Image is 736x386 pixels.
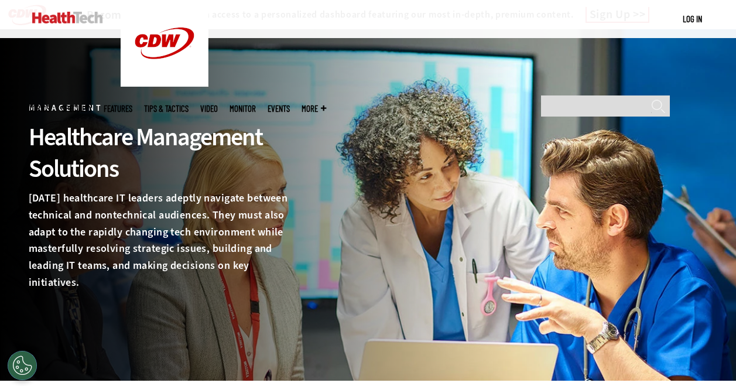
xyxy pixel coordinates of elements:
[200,104,218,113] a: Video
[683,13,702,24] a: Log in
[29,121,300,185] div: Healthcare Management Solutions
[29,104,50,113] span: Topics
[144,104,189,113] a: Tips & Tactics
[61,104,92,113] span: Specialty
[302,104,326,113] span: More
[29,190,300,291] p: [DATE] healthcare IT leaders adeptly navigate between technical and nontechnical audiences. They ...
[32,12,103,23] img: Home
[8,351,37,380] button: Open Preferences
[121,77,208,90] a: CDW
[8,351,37,380] div: Cookies Settings
[683,13,702,25] div: User menu
[104,104,132,113] a: Features
[268,104,290,113] a: Events
[230,104,256,113] a: MonITor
